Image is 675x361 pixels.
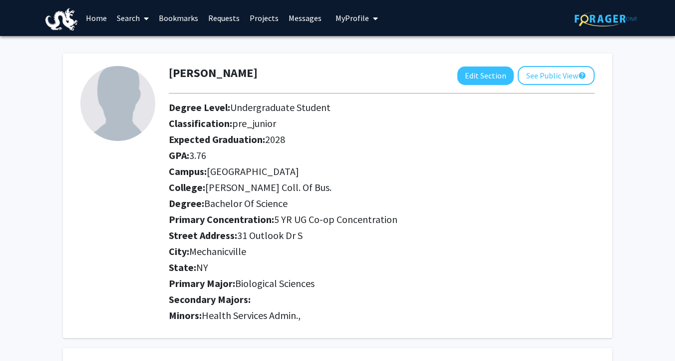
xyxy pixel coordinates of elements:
a: Messages [284,0,327,35]
a: Requests [203,0,245,35]
h2: Classification: [169,117,595,129]
span: 2028 [265,133,285,145]
span: Mechanicville [189,245,246,257]
h2: Expected Graduation: [169,133,595,145]
h2: Primary Concentration: [169,213,595,225]
h2: State: [169,261,595,273]
span: Health Services Admin., [202,309,301,321]
h2: City: [169,245,595,257]
span: [PERSON_NAME] Coll. Of Bus. [205,181,332,193]
img: Profile Picture [80,66,155,141]
h2: College: [169,181,595,193]
span: 5 YR UG Co-op Concentration [274,213,397,225]
mat-icon: help [578,69,586,81]
h2: Campus: [169,165,595,177]
h2: Degree: [169,197,595,209]
span: Biological Sciences [235,277,315,289]
span: [GEOGRAPHIC_DATA] [207,165,299,177]
h2: Secondary Majors: [169,293,595,305]
img: ForagerOne Logo [575,11,637,26]
a: Bookmarks [154,0,203,35]
button: See Public View [518,66,595,85]
h2: Minors: [169,309,595,321]
span: pre_junior [232,117,276,129]
img: Drexel University Logo [45,8,77,30]
h2: Primary Major: [169,277,595,289]
span: 31 Outlook Dr S [237,229,303,241]
span: NY [196,261,208,273]
span: 3.76 [189,149,206,161]
span: Undergraduate Student [230,101,331,113]
a: Search [112,0,154,35]
span: Bachelor Of Science [204,197,288,209]
a: Projects [245,0,284,35]
button: Edit Section [457,66,514,85]
h2: Degree Level: [169,101,595,113]
h1: [PERSON_NAME] [169,66,258,80]
h2: Street Address: [169,229,595,241]
span: My Profile [336,13,369,23]
a: Home [81,0,112,35]
h2: GPA: [169,149,595,161]
iframe: Chat [7,316,42,353]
